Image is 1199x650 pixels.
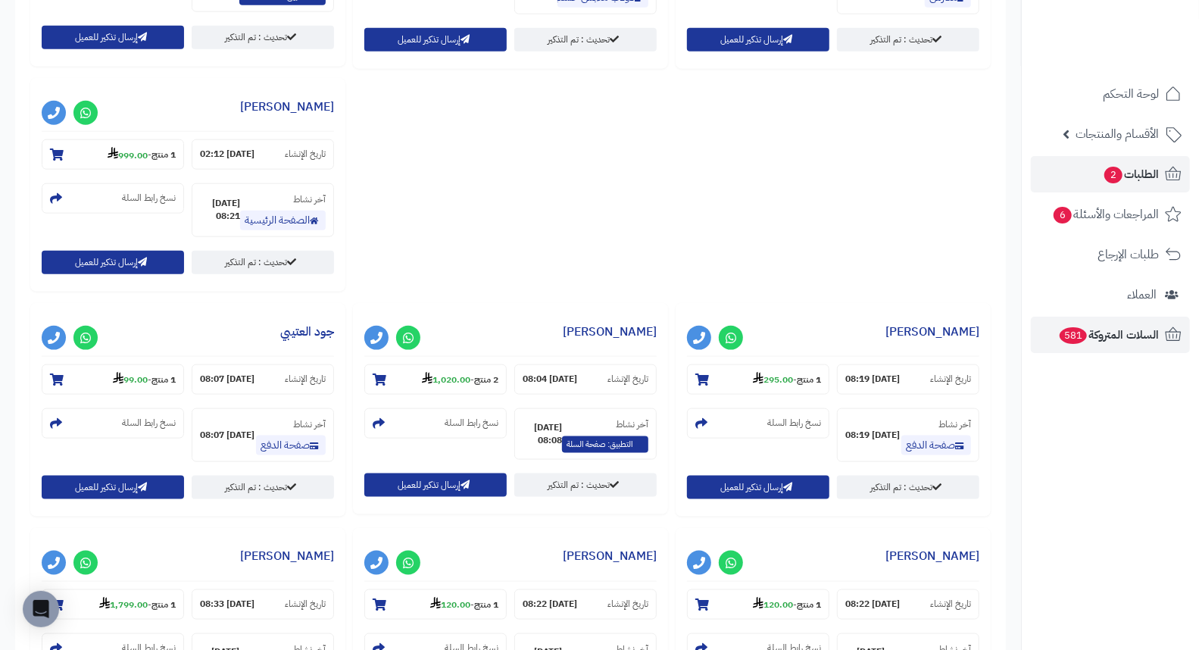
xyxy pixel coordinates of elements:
[256,436,326,455] a: صفحة الدفع
[42,139,184,170] section: 1 منتج-999.00
[285,598,326,611] small: تاريخ الإنشاء
[837,28,979,52] a: تحديث : تم التذكير
[1096,39,1185,70] img: logo-2.png
[192,476,334,499] a: تحديث : تم التذكير
[1103,164,1159,185] span: الطلبات
[1127,284,1157,305] span: العملاء
[687,364,829,395] section: 1 منتج-295.00
[108,148,148,162] strong: 999.00
[1076,123,1159,145] span: الأقسام والمنتجات
[938,417,971,431] small: آخر نشاط
[293,417,326,431] small: آخر نشاط
[687,408,829,439] section: نسخ رابط السلة
[1058,324,1159,345] span: السلات المتروكة
[563,547,657,565] a: [PERSON_NAME]
[1031,156,1190,192] a: الطلبات2
[845,373,900,386] strong: [DATE] 08:19
[122,192,176,205] small: نسخ رابط السلة
[753,372,821,387] small: -
[474,373,498,386] strong: 2 منتج
[200,373,254,386] strong: [DATE] 08:07
[422,373,470,386] strong: 1,020.00
[1031,236,1190,273] a: طلبات الإرجاع
[192,251,334,274] a: تحديث : تم التذكير
[200,429,254,442] strong: [DATE] 08:07
[42,408,184,439] section: نسخ رابط السلة
[562,436,648,453] span: التطبيق: صفحة السلة
[99,597,176,612] small: -
[430,598,470,611] strong: 120.00
[837,476,979,499] a: تحديث : تم التذكير
[753,373,793,386] strong: 295.00
[151,373,176,386] strong: 1 منتج
[285,373,326,386] small: تاريخ الإنشاء
[240,98,334,116] a: [PERSON_NAME]
[42,364,184,395] section: 1 منتج-99.00
[1052,204,1159,225] span: المراجعات والأسئلة
[200,148,254,161] strong: [DATE] 02:12
[514,473,657,497] a: تحديث : تم التذكير
[23,591,59,627] div: Open Intercom Messenger
[901,436,971,455] a: صفحة الدفع
[122,417,176,430] small: نسخ رابط السلة
[364,28,507,52] button: إرسال تذكير للعميل
[113,372,176,387] small: -
[151,598,176,611] strong: 1 منتج
[364,408,507,439] section: نسخ رابط السلة
[797,598,821,611] strong: 1 منتج
[474,598,498,611] strong: 1 منتج
[113,373,148,386] strong: 99.00
[607,373,648,386] small: تاريخ الإنشاء
[42,183,184,214] section: نسخ رابط السلة
[885,547,979,565] a: [PERSON_NAME]
[1098,244,1159,265] span: طلبات الإرجاع
[687,476,829,499] button: إرسال تذكير للعميل
[42,26,184,49] button: إرسال تذكير للعميل
[240,547,334,565] a: [PERSON_NAME]
[687,28,829,52] button: إرسال تذكير للعميل
[1103,83,1159,105] span: لوحة التحكم
[1031,196,1190,233] a: المراجعات والأسئلة6
[1060,327,1087,344] span: 581
[753,598,793,611] strong: 120.00
[687,589,829,620] section: 1 منتج-120.00
[1031,277,1190,313] a: العملاء
[1104,167,1123,183] span: 2
[293,192,326,206] small: آخر نشاط
[563,323,657,341] a: [PERSON_NAME]
[99,598,148,611] strong: 1,799.00
[753,597,821,612] small: -
[42,589,184,620] section: 1 منتج-1,799.00
[767,417,821,430] small: نسخ رابط السلة
[616,417,648,431] small: آخر نشاط
[151,148,176,162] strong: 1 منتج
[797,373,821,386] strong: 1 منتج
[430,597,498,612] small: -
[364,364,507,395] section: 2 منتج-1,020.00
[1031,76,1190,112] a: لوحة التحكم
[240,211,326,230] a: الصفحة الرئيسية
[930,373,971,386] small: تاريخ الإنشاء
[200,598,254,611] strong: [DATE] 08:33
[364,473,507,497] button: إرسال تذكير للعميل
[280,323,334,341] a: جود العتيبي
[514,28,657,52] a: تحديث : تم التذكير
[1031,317,1190,353] a: السلات المتروكة581
[445,417,498,430] small: نسخ رابط السلة
[422,372,498,387] small: -
[885,323,979,341] a: [PERSON_NAME]
[285,148,326,161] small: تاريخ الإنشاء
[845,429,900,442] strong: [DATE] 08:19
[607,598,648,611] small: تاريخ الإنشاء
[200,197,240,223] strong: [DATE] 08:21
[42,251,184,274] button: إرسال تذكير للعميل
[42,476,184,499] button: إرسال تذكير للعميل
[1054,207,1072,223] span: 6
[523,421,562,447] strong: [DATE] 08:08
[108,147,176,162] small: -
[523,598,577,611] strong: [DATE] 08:22
[364,589,507,620] section: 1 منتج-120.00
[930,598,971,611] small: تاريخ الإنشاء
[845,598,900,611] strong: [DATE] 08:22
[192,26,334,49] a: تحديث : تم التذكير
